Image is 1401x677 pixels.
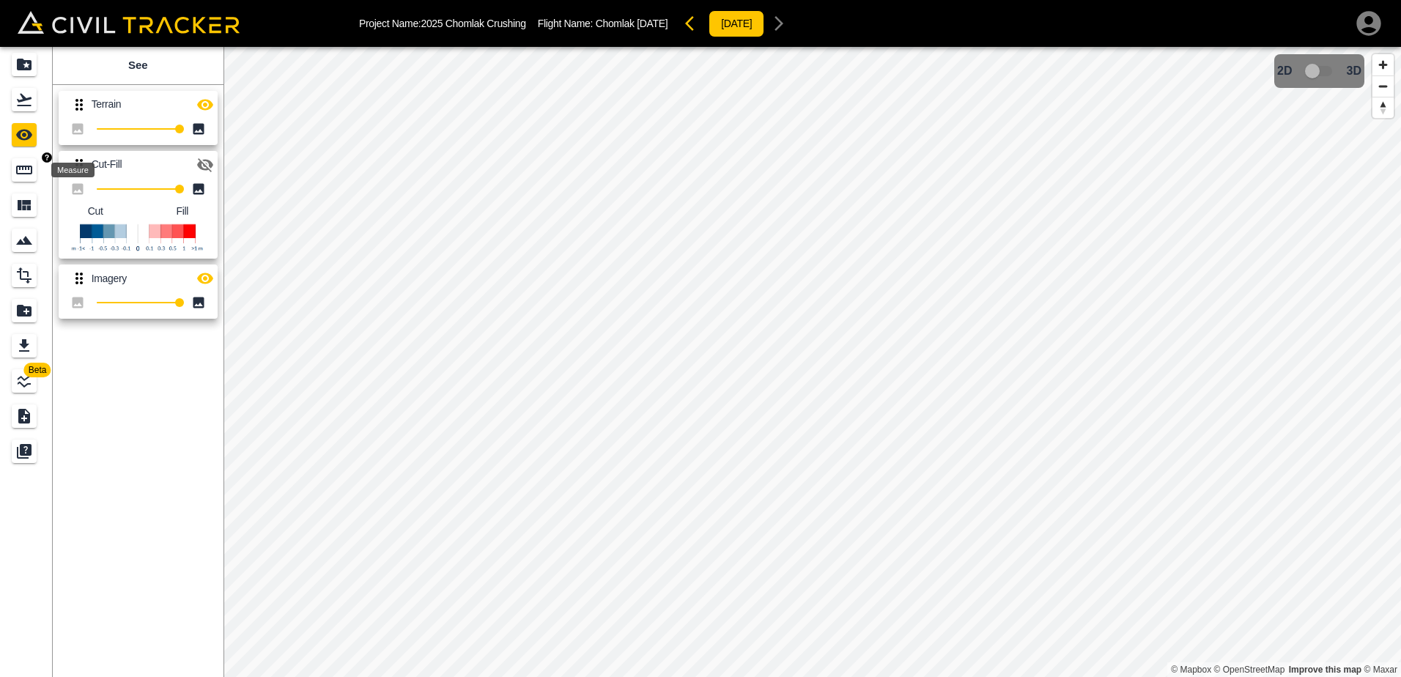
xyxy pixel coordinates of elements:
a: Map feedback [1289,665,1361,675]
img: Civil Tracker [18,11,240,34]
span: 3D model not uploaded yet [1298,57,1341,85]
p: Flight Name: [538,18,668,29]
button: [DATE] [709,10,764,37]
span: 3D [1347,64,1361,78]
p: Project Name: 2025 Chomlak Crushing [359,18,526,29]
a: OpenStreetMap [1214,665,1285,675]
button: Zoom in [1372,54,1394,75]
span: 2D [1277,64,1292,78]
canvas: Map [223,47,1401,677]
button: Reset bearing to north [1372,97,1394,118]
span: Chomlak [DATE] [596,18,668,29]
button: Zoom out [1372,75,1394,97]
div: Measure [51,163,95,177]
a: Mapbox [1171,665,1211,675]
a: Maxar [1364,665,1397,675]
